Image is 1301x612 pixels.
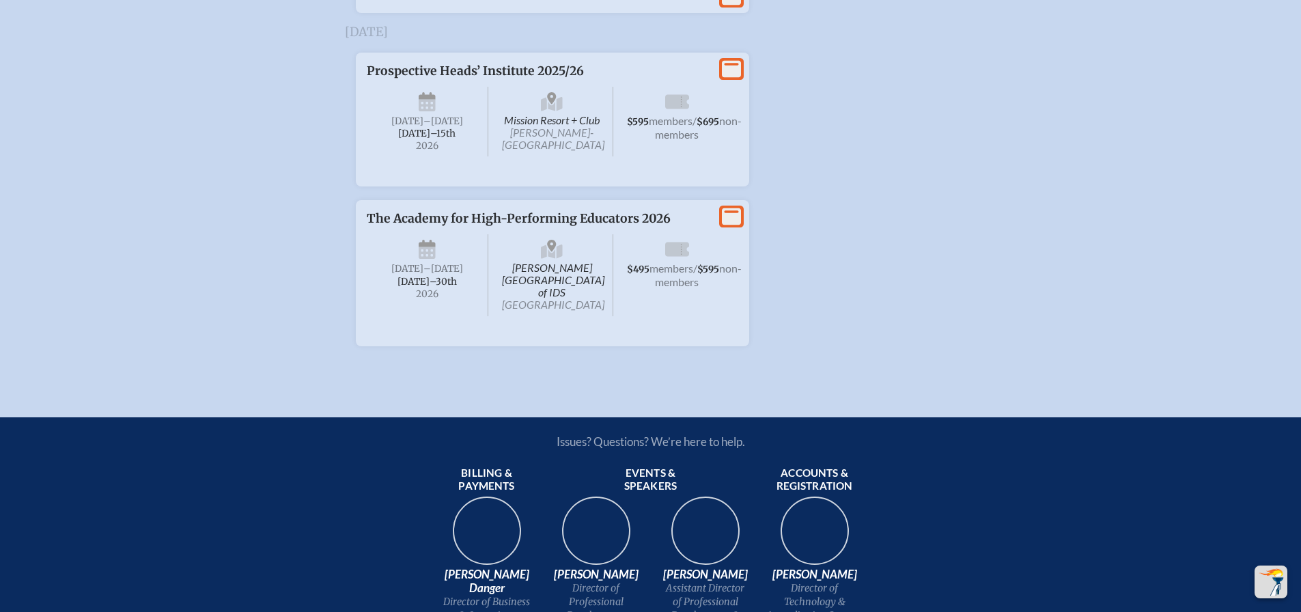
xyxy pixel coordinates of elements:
span: [PERSON_NAME] [766,568,864,581]
span: [DATE]–⁠15th [398,128,456,139]
span: $595 [627,116,649,128]
img: b1ee34a6-5a78-4519-85b2-7190c4823173 [771,492,858,580]
span: [PERSON_NAME]-[GEOGRAPHIC_DATA] [502,126,604,151]
span: 2026 [378,289,477,299]
img: 545ba9c4-c691-43d5-86fb-b0a622cbeb82 [662,492,749,580]
span: Billing & payments [438,467,536,494]
span: [GEOGRAPHIC_DATA] [502,298,604,311]
span: Prospective Heads’ Institute 2025/26 [367,64,584,79]
img: 9c64f3fb-7776-47f4-83d7-46a341952595 [443,492,531,580]
span: [DATE] [391,263,423,275]
span: Events & speakers [602,467,700,494]
span: Mission Resort + Club [491,87,613,157]
span: –[DATE] [423,263,463,275]
span: –[DATE] [423,115,463,127]
span: $495 [627,264,649,275]
span: [PERSON_NAME] [547,568,645,581]
span: 2026 [378,141,477,151]
h3: [DATE] [345,25,957,39]
p: Issues? Questions? We’re here to help. [410,434,891,449]
button: Scroll Top [1255,566,1287,598]
span: non-members [655,262,742,288]
img: To the top [1257,568,1285,596]
span: $695 [697,116,719,128]
span: non-members [655,114,742,141]
span: Accounts & registration [766,467,864,494]
span: [DATE] [391,115,423,127]
span: / [693,114,697,127]
span: [PERSON_NAME] [656,568,755,581]
span: [DATE]–⁠30th [397,276,457,288]
img: 94e3d245-ca72-49ea-9844-ae84f6d33c0f [552,492,640,580]
span: / [693,262,697,275]
span: $595 [697,264,719,275]
span: [PERSON_NAME][GEOGRAPHIC_DATA] of IDS [491,234,613,316]
span: members [649,114,693,127]
span: members [649,262,693,275]
span: The Academy for High-Performing Educators 2026 [367,211,671,226]
span: [PERSON_NAME] Danger [438,568,536,595]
